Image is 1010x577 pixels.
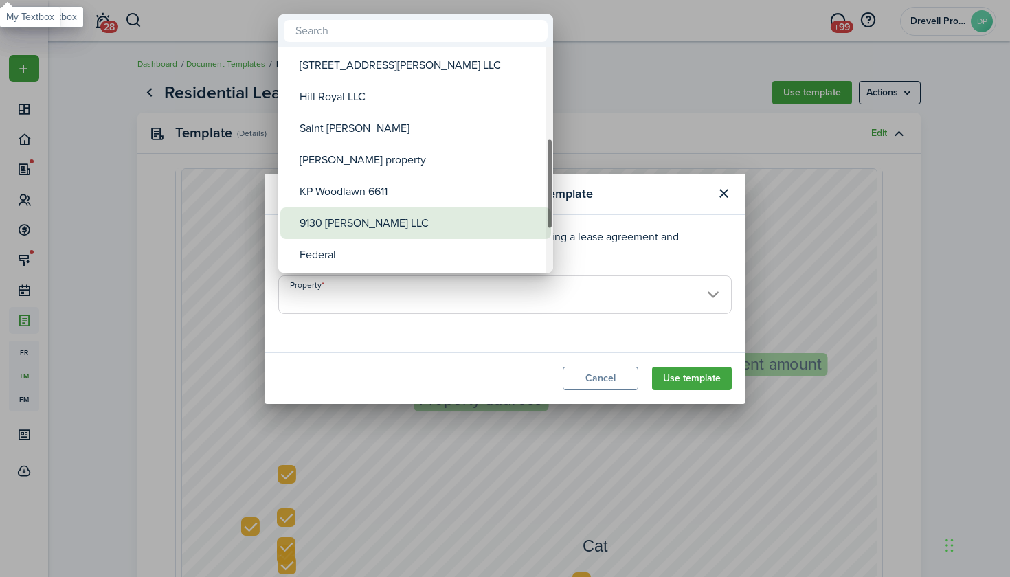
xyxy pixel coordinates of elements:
[300,207,543,239] div: 9130 [PERSON_NAME] LLC
[300,176,543,207] div: KP Woodlawn 6611
[300,144,543,176] div: [PERSON_NAME] property
[300,239,543,271] div: Federal
[278,47,553,273] mbsc-wheel: Property
[284,20,548,42] input: Search
[300,49,543,81] div: [STREET_ADDRESS][PERSON_NAME] LLC
[300,81,543,113] div: Hill Royal LLC
[300,113,543,144] div: Saint [PERSON_NAME]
